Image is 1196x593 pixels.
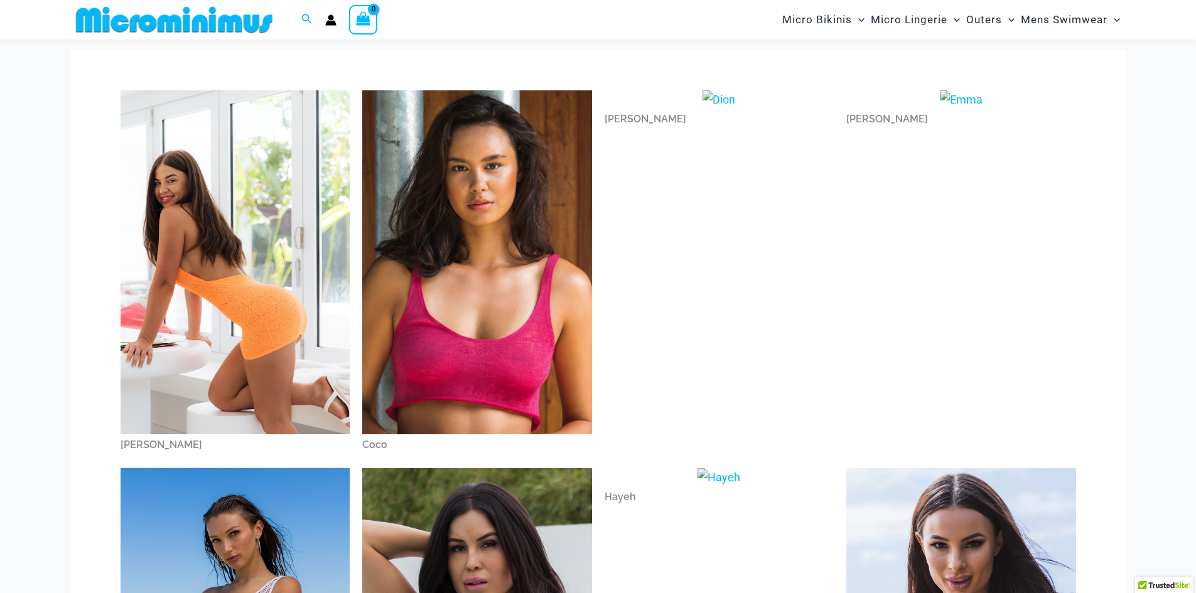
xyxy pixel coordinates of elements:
a: Mens SwimwearMenu ToggleMenu Toggle [1018,4,1123,36]
a: Account icon link [325,14,337,26]
a: Amy[PERSON_NAME] [121,90,350,456]
img: Emma [940,90,983,109]
img: Coco [362,90,592,434]
span: Mens Swimwear [1021,4,1107,36]
div: Coco [362,434,592,456]
span: Menu Toggle [1002,4,1015,36]
div: [PERSON_NAME] [605,109,834,130]
a: Micro BikinisMenu ToggleMenu Toggle [779,4,868,36]
span: Outers [966,4,1002,36]
a: Micro LingerieMenu ToggleMenu Toggle [868,4,963,36]
a: HayehHayeh [605,468,834,508]
span: Micro Bikinis [782,4,852,36]
img: Amy [121,90,350,434]
div: [PERSON_NAME] [121,434,350,456]
span: Menu Toggle [947,4,960,36]
a: Search icon link [301,12,313,28]
span: Menu Toggle [1107,4,1120,36]
a: Dion[PERSON_NAME] [605,90,834,131]
a: CocoCoco [362,90,592,456]
nav: Site Navigation [777,2,1126,38]
img: Hayeh [698,468,740,487]
span: Menu Toggle [852,4,865,36]
img: Dion [703,90,735,109]
img: MM SHOP LOGO FLAT [71,6,277,34]
a: Emma[PERSON_NAME] [846,90,1076,131]
a: View Shopping Cart, empty [349,5,378,34]
span: Micro Lingerie [871,4,947,36]
div: [PERSON_NAME] [846,109,1076,130]
div: Hayeh [605,486,834,508]
a: OutersMenu ToggleMenu Toggle [963,4,1018,36]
